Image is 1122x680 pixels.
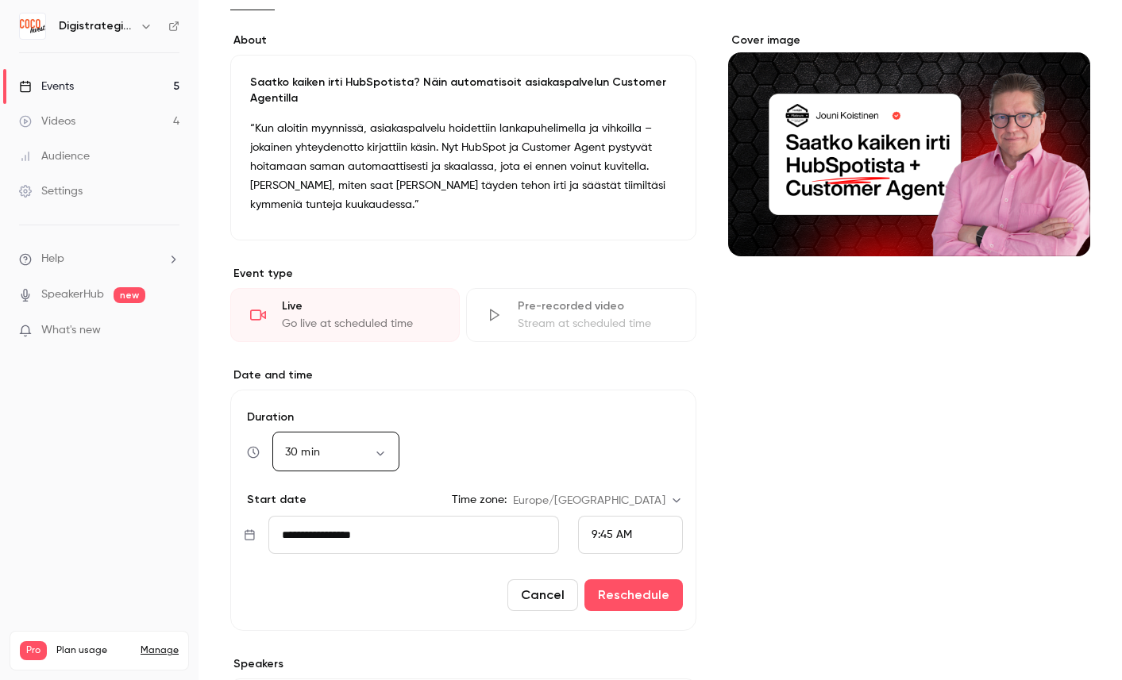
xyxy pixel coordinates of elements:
button: Cancel [507,579,578,611]
p: Start date [244,492,307,508]
div: Pre-recorded videoStream at scheduled time [466,288,696,342]
div: 30 min [272,444,399,460]
div: Live [282,298,440,314]
p: Saatko kaiken irti HubSpotista? Näin automatisoit asiakaspalvelun Customer Agentilla [250,75,677,106]
span: new [114,287,145,303]
div: Pre-recorded video [518,298,676,314]
div: Events [19,79,74,94]
button: Reschedule [584,579,683,611]
div: From [578,516,683,554]
p: Event type [230,266,696,282]
span: 9:45 AM [592,529,632,540]
h6: Digistrategi [PERSON_NAME] [59,18,133,34]
img: Digistrategi Jouni Koistinen [20,13,45,39]
a: Manage [141,644,179,657]
div: Audience [19,148,90,164]
span: Pro [20,641,47,660]
li: help-dropdown-opener [19,251,179,267]
div: Europe/[GEOGRAPHIC_DATA] [513,493,683,509]
section: Cover image [728,33,1090,256]
div: Videos [19,113,75,129]
iframe: Noticeable Trigger [160,324,179,338]
label: Date and time [230,367,696,383]
p: “Kun aloitin myynnissä, asiakaspalvelu hoidettiin lankapuhelimella ja vihkoilla – jokainen yhteyd... [250,119,677,214]
span: Help [41,251,64,267]
label: About [230,33,696,48]
label: Time zone: [452,492,507,508]
label: Duration [244,409,683,425]
span: Plan usage [56,644,131,657]
div: Stream at scheduled time [518,316,676,332]
input: Tue, Feb 17, 2026 [268,516,559,554]
span: What's new [41,322,101,339]
label: Speakers [230,656,696,672]
div: LiveGo live at scheduled time [230,288,460,342]
div: Settings [19,183,83,199]
a: SpeakerHub [41,286,104,303]
div: Go live at scheduled time [282,316,440,332]
label: Cover image [728,33,1090,48]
